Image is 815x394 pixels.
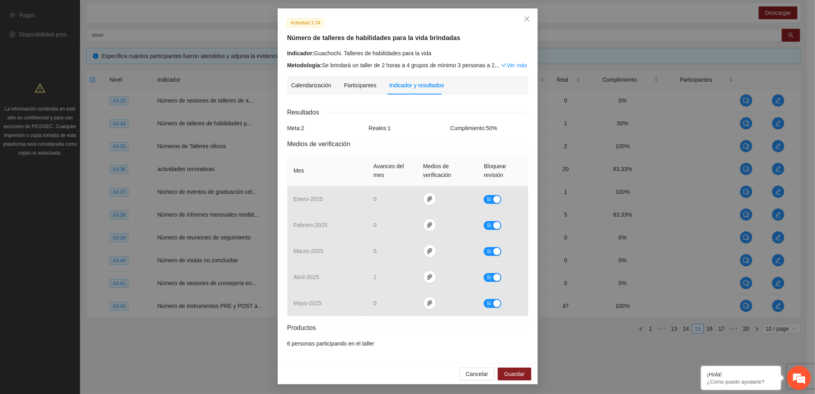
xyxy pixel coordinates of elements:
span: marzo - 2025 [294,248,324,254]
div: Se brindará un taller de 2 horas a 4 grupos de mínimo 3 personas a 2 [287,61,528,70]
span: paper-clip [424,248,436,254]
span: Sí [487,273,491,282]
button: paper-clip [423,297,436,310]
span: mayo - 2025 [294,300,322,306]
button: paper-clip [423,245,436,257]
div: Cumplimiento: 50 % [449,124,530,133]
span: Estamos en línea. [46,107,110,188]
span: 0 [374,300,377,306]
span: 0 [374,248,377,254]
strong: Metodología: [287,62,322,68]
button: Guardar [498,368,531,380]
strong: Indicador: [287,50,314,56]
th: Bloquear revisión [477,155,528,186]
span: Actividad 3.34 [287,18,324,27]
span: febrero - 2025 [294,222,328,228]
span: 0 [374,222,377,228]
span: Sí [487,221,491,230]
span: close [524,16,530,22]
button: Close [516,8,538,30]
textarea: Escriba su mensaje y pulse “Intro” [4,219,152,247]
button: Cancelar [459,368,495,380]
span: Productos [287,323,322,333]
span: paper-clip [424,222,436,228]
th: Medios de verificación [417,155,478,186]
div: Meta: 2 [285,124,367,133]
p: ¿Cómo puedo ayudarte? [707,379,775,385]
span: down [501,62,507,68]
span: Resultados [287,107,326,117]
span: Sí [487,299,491,308]
div: Participantes [344,81,376,90]
th: Avances del mes [367,155,417,186]
span: paper-clip [424,300,436,306]
div: Calendarización [291,81,331,90]
span: Sí [487,247,491,256]
button: paper-clip [423,271,436,283]
span: paper-clip [424,196,436,202]
div: Minimizar ventana de chat en vivo [131,4,150,23]
span: enero - 2025 [294,196,323,202]
h5: Número de talleres de habilidades para la vida brindadas [287,33,528,43]
span: paper-clip [424,274,436,280]
li: 6 personas participando en el taller [287,339,528,348]
div: Chatee con nosotros ahora [42,41,134,51]
div: ¡Hola! [707,371,775,378]
a: Expand [501,62,527,68]
span: ... [495,62,500,68]
span: 0 [374,196,377,202]
span: Guardar [504,370,525,378]
span: abril - 2025 [294,274,319,280]
span: Medios de verificación [287,139,357,149]
span: Reales: 1 [369,125,391,131]
div: Guachochi. Talleres de habilidades para la vida [287,49,528,58]
span: Sí [487,195,491,204]
span: Cancelar [466,370,488,378]
th: Mes [287,155,367,186]
button: paper-clip [423,219,436,231]
span: 1 [374,274,377,280]
button: paper-clip [423,193,436,205]
div: Indicador y resultados [389,81,444,90]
